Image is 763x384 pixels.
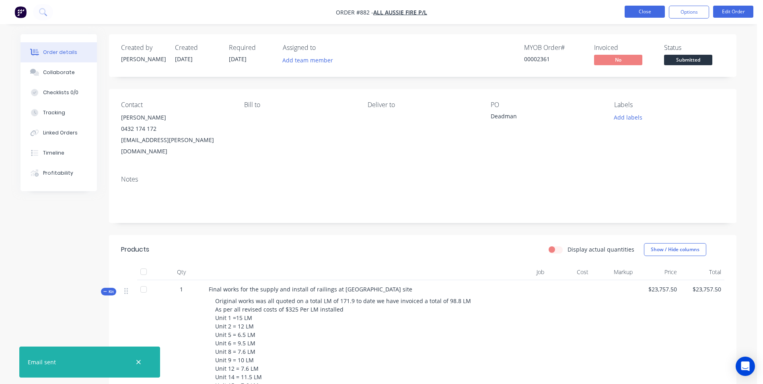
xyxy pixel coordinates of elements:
[644,243,706,256] button: Show / Hide columns
[680,264,724,280] div: Total
[736,357,755,376] div: Open Intercom Messenger
[103,289,114,295] span: Kit
[547,264,592,280] div: Cost
[21,123,97,143] button: Linked Orders
[43,49,77,56] div: Order details
[713,6,753,18] button: Edit Order
[43,169,73,177] div: Profitability
[21,83,97,103] button: Checklists 0/0
[524,55,584,63] div: 00002361
[175,55,193,63] span: [DATE]
[524,44,584,52] div: MYOB Order #
[664,44,724,52] div: Status
[487,264,547,280] div: Job
[21,103,97,123] button: Tracking
[373,8,427,16] a: All Aussie Fire P/L
[101,288,116,295] div: Kit
[283,55,337,66] button: Add team member
[121,112,231,157] div: [PERSON_NAME]0432 174 172[EMAIL_ADDRESS][PERSON_NAME][DOMAIN_NAME]
[336,8,373,16] span: Order #882 -
[43,129,78,136] div: Linked Orders
[43,149,64,157] div: Timeline
[594,44,654,52] div: Invoiced
[21,62,97,83] button: Collaborate
[229,44,273,52] div: Required
[21,163,97,183] button: Profitability
[121,112,231,123] div: [PERSON_NAME]
[121,101,231,109] div: Contact
[121,175,724,183] div: Notes
[121,134,231,157] div: [EMAIL_ADDRESS][PERSON_NAME][DOMAIN_NAME]
[625,6,665,18] button: Close
[636,264,680,280] div: Price
[278,55,337,66] button: Add team member
[43,69,75,76] div: Collaborate
[121,55,165,63] div: [PERSON_NAME]
[43,89,78,96] div: Checklists 0/0
[664,55,712,67] button: Submitted
[491,101,601,109] div: PO
[609,112,646,123] button: Add labels
[157,264,206,280] div: Qty
[669,6,709,19] button: Options
[568,245,634,254] label: Display actual quantities
[639,285,677,293] span: $23,757.50
[283,44,363,52] div: Assigned to
[491,112,591,123] div: Deadman
[28,358,56,366] div: Email sent
[592,264,636,280] div: Markup
[368,101,478,109] div: Deliver to
[209,285,412,293] span: Final works for the supply and install of railings at [GEOGRAPHIC_DATA] site
[14,6,27,18] img: Factory
[664,55,712,65] span: Submitted
[229,55,247,63] span: [DATE]
[21,143,97,163] button: Timeline
[175,44,219,52] div: Created
[594,55,642,65] span: No
[21,42,97,62] button: Order details
[244,101,354,109] div: Bill to
[121,123,231,134] div: 0432 174 172
[683,285,721,293] span: $23,757.50
[43,109,65,116] div: Tracking
[121,44,165,52] div: Created by
[121,245,149,254] div: Products
[180,285,183,293] span: 1
[614,101,724,109] div: Labels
